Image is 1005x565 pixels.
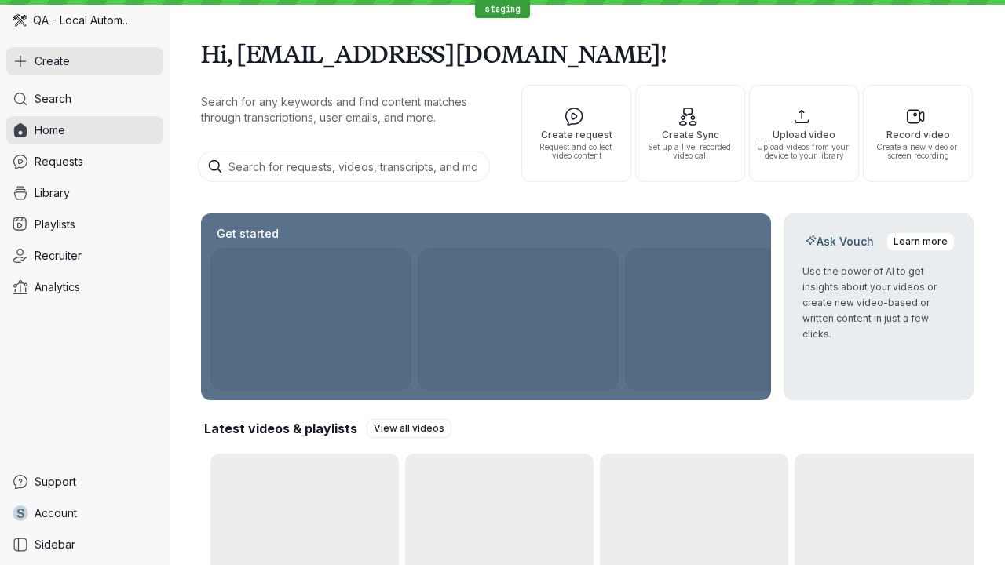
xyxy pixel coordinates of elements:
span: Account [35,505,77,521]
span: Home [35,122,65,138]
span: Create [35,53,70,69]
span: Library [35,185,70,201]
span: Request and collect video content [528,143,624,160]
a: Support [6,468,163,496]
p: Search for any keywords and find content matches through transcriptions, user emails, and more. [201,94,493,126]
span: Recruiter [35,248,82,264]
span: Upload video [756,129,852,140]
span: s [16,505,25,521]
a: Recruiter [6,242,163,270]
p: Use the power of AI to get insights about your videos or create new video-based or written conten... [802,264,955,342]
span: Search [35,91,71,107]
span: Support [35,474,76,490]
a: Requests [6,148,163,176]
a: Analytics [6,273,163,301]
div: QA - Local Automation [6,6,163,35]
h2: Get started [214,226,282,242]
button: Create [6,47,163,75]
img: QA - Local Automation avatar [13,13,27,27]
span: Learn more [894,234,948,250]
a: Learn more [886,232,955,251]
button: Create requestRequest and collect video content [521,85,631,182]
span: Create request [528,129,624,140]
a: Search [6,85,163,113]
a: View all videos [367,419,451,438]
button: Record videoCreate a new video or screen recording [863,85,973,182]
h2: Ask Vouch [802,234,877,250]
a: sAccount [6,499,163,527]
a: Playlists [6,210,163,239]
a: Library [6,179,163,207]
span: QA - Local Automation [33,13,133,28]
h1: Hi, [EMAIL_ADDRESS][DOMAIN_NAME]! [201,31,974,75]
span: Create Sync [642,129,738,140]
a: Sidebar [6,530,163,559]
span: Analytics [35,279,80,295]
h2: Latest videos & playlists [204,420,357,437]
button: Create SyncSet up a live, recorded video call [635,85,745,182]
span: Create a new video or screen recording [870,143,966,160]
span: View all videos [374,421,444,436]
span: Playlists [35,217,75,232]
a: Home [6,116,163,144]
span: Sidebar [35,537,75,552]
span: Set up a live, recorded video call [642,143,738,160]
span: Record video [870,129,966,140]
span: Requests [35,154,83,169]
input: Search for requests, videos, transcripts, and more... [198,151,490,182]
span: Upload videos from your device to your library [756,143,852,160]
button: Upload videoUpload videos from your device to your library [749,85,859,182]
